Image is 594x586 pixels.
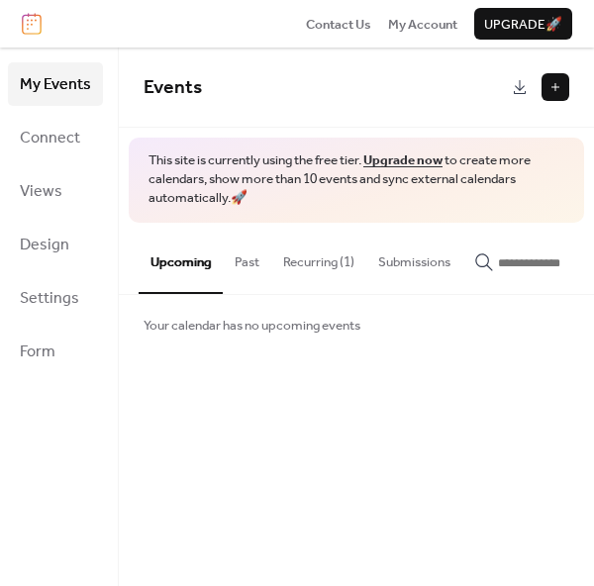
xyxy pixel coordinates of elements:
a: Contact Us [306,14,371,34]
button: Upgrade🚀 [474,8,572,40]
span: Contact Us [306,15,371,35]
button: Past [223,223,271,292]
button: Recurring (1) [271,223,366,292]
a: My Events [8,62,103,106]
a: Views [8,169,103,213]
img: logo [22,13,42,35]
button: Upcoming [139,223,223,294]
span: My Account [388,15,457,35]
span: Settings [20,283,79,315]
a: Settings [8,276,103,320]
span: Form [20,337,55,368]
span: Design [20,230,69,261]
span: Upgrade 🚀 [484,15,562,35]
a: Design [8,223,103,266]
a: Form [8,330,103,373]
a: Upgrade now [363,147,443,173]
span: Views [20,176,62,208]
span: Your calendar has no upcoming events [144,316,360,336]
span: Connect [20,123,80,154]
button: Submissions [366,223,462,292]
span: This site is currently using the free tier. to create more calendars, show more than 10 events an... [148,151,564,208]
a: My Account [388,14,457,34]
span: My Events [20,69,91,101]
span: Events [144,69,202,106]
a: Connect [8,116,103,159]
